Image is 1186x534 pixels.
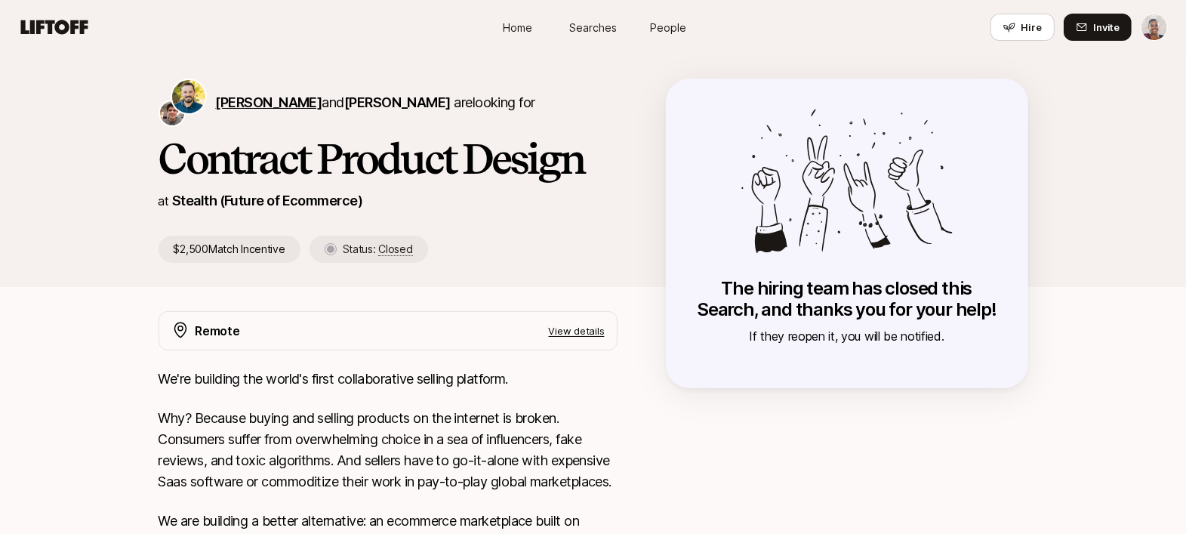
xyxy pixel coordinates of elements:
p: If they reopen it, you will be notified. [696,326,998,346]
span: Hire [1021,20,1042,35]
button: Hire [990,14,1055,41]
img: Chris Mueller [172,80,205,113]
span: Invite [1094,20,1120,35]
p: View details [549,323,605,338]
span: Closed [378,242,412,256]
span: [PERSON_NAME] [216,94,322,110]
a: Home [480,14,556,42]
img: Janelle Bradley [1141,14,1167,40]
img: James Kylstra [160,101,184,125]
p: Why? Because buying and selling products on the internet is broken. Consumers suffer from overwhe... [159,408,618,492]
p: The hiring team has closed this Search, and thanks you for your help! [696,278,998,320]
a: Searches [556,14,631,42]
p: Status: [343,240,413,258]
button: Invite [1064,14,1132,41]
p: $2,500 Match Incentive [159,236,300,263]
p: at [159,191,169,211]
h1: Contract Product Design [159,136,618,181]
p: Remote [196,321,240,341]
p: Stealth (Future of Ecommerce) [172,190,362,211]
a: People [631,14,707,42]
span: Home [503,20,532,35]
span: Searches [569,20,617,35]
span: and [322,94,450,110]
p: are looking for [216,92,535,113]
span: People [651,20,687,35]
p: We're building the world's first collaborative selling platform. [159,369,618,390]
span: [PERSON_NAME] [344,94,451,110]
button: Janelle Bradley [1141,14,1168,41]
